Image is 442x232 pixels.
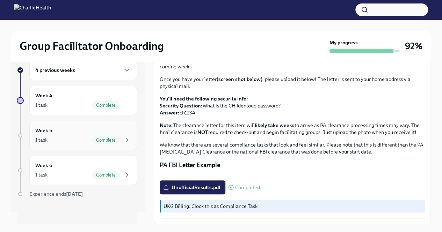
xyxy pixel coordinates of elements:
[29,191,83,197] span: Experience ends
[29,60,137,80] div: 4 previous weeks
[35,92,52,99] h6: Week 4
[35,136,48,143] div: 1 task
[66,191,83,197] strong: [DATE]
[160,96,248,102] strong: You'll need the following security info:
[160,110,180,116] strong: Answer:
[160,122,173,128] strong: Note:
[17,156,137,185] a: Week 61 taskComplete
[160,103,203,109] strong: Security Question:
[92,137,120,143] span: Complete
[160,56,425,70] p: Instructions for obtaining this letter will be emailed to your Charlie Health email address from ...
[20,39,164,53] h2: Group Facilitator Onboarding
[35,102,48,108] div: 1 task
[255,122,295,128] strong: likely take weeks
[405,40,422,52] h3: 92%
[92,103,120,108] span: Complete
[35,162,52,169] h6: Week 6
[329,39,358,46] strong: My progress
[197,129,208,135] strong: NOT
[164,203,422,210] p: UKG Billing: Clock this as Compliance Task
[35,171,48,178] div: 1 task
[35,127,52,134] h6: Week 5
[235,185,260,190] span: Completed
[17,86,137,115] a: Week 41 taskComplete
[92,172,120,178] span: Complete
[160,161,425,169] p: PA FBI Letter Example
[35,66,75,74] h6: 4 previous weeks
[17,121,137,150] a: Week 51 taskComplete
[160,180,225,194] label: UnofficialResults.pdf
[165,184,220,191] span: UnofficialResults.pdf
[160,122,425,136] p: The clearance letter for this item will to arrive as PA clearance processing times may vary. The ...
[160,76,425,90] p: Once you have your letter , please upload it below! The letter is sent to your home address via p...
[217,76,262,82] strong: (screen shot below)
[160,95,425,116] p: What is the CH Identogo password? ch1234
[160,141,425,155] p: We know that there are several compliance tasks that look and feel similar. Please note that this...
[14,4,51,15] img: CharlieHealth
